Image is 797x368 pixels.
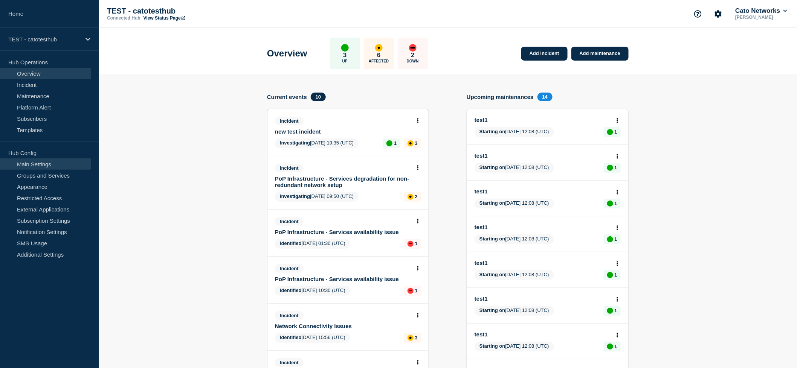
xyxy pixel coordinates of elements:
p: 2 [415,194,418,199]
p: 3 [415,140,418,146]
span: 14 [537,93,553,101]
a: Network Connectivity Issues [275,323,411,329]
a: test1 [475,152,611,159]
div: up [607,308,613,314]
div: affected [408,140,414,146]
div: affected [408,194,414,200]
h4: Upcoming maintenances [467,94,534,100]
a: test1 [475,117,611,123]
button: Cato Networks [734,7,789,15]
a: test1 [475,295,611,302]
span: [DATE] 12:08 (UTC) [475,163,554,173]
span: [DATE] 12:08 (UTC) [475,270,554,280]
div: down [408,241,414,247]
span: Starting on [479,272,505,277]
p: 1 [615,236,617,242]
span: [DATE] 01:30 (UTC) [275,239,350,249]
div: affected [408,335,414,341]
a: Add maintenance [571,47,629,61]
a: PoP Infrastructure - Services availability issue [275,229,411,235]
a: PoP Infrastructure - Services degradation for non-redundant network setup [275,175,411,188]
p: 1 [615,344,617,349]
p: Down [407,59,419,63]
span: [DATE] 12:08 (UTC) [475,342,554,351]
button: Account settings [710,6,726,22]
p: Affected [369,59,389,63]
div: up [341,44,349,52]
a: test1 [475,331,611,338]
span: Starting on [479,164,505,170]
span: Incident [275,264,304,273]
span: 10 [311,93,326,101]
h4: Current events [267,94,307,100]
span: Investigating [280,193,310,199]
p: 1 [394,140,397,146]
span: [DATE] 09:50 (UTC) [275,192,359,202]
a: View Status Page [144,15,185,21]
p: 3 [343,52,347,59]
div: up [607,272,613,278]
p: 1 [615,129,617,135]
a: test1 [475,260,611,266]
p: Up [342,59,348,63]
p: 1 [415,241,418,246]
div: up [607,201,613,207]
span: [DATE] 12:08 (UTC) [475,234,554,244]
p: TEST - catotesthub [8,36,81,43]
span: Starting on [479,236,505,242]
span: [DATE] 15:56 (UTC) [275,333,350,343]
span: Incident [275,217,304,226]
div: up [386,140,392,146]
span: Incident [275,358,304,367]
span: Identified [280,240,302,246]
p: 1 [615,308,617,313]
p: 1 [615,272,617,278]
p: Connected Hub [107,15,140,21]
span: Starting on [479,129,505,134]
span: Identified [280,287,302,293]
p: 1 [415,288,418,293]
a: new test incident [275,128,411,135]
div: up [607,165,613,171]
a: Add incident [521,47,568,61]
div: affected [375,44,383,52]
span: [DATE] 12:08 (UTC) [475,199,554,208]
span: Incident [275,164,304,172]
span: [DATE] 19:35 (UTC) [275,138,359,148]
span: Starting on [479,200,505,206]
p: 1 [615,201,617,206]
p: [PERSON_NAME] [734,15,789,20]
span: Incident [275,311,304,320]
div: up [607,344,613,350]
p: 2 [411,52,414,59]
p: TEST - catotesthub [107,7,258,15]
div: down [409,44,417,52]
a: PoP Infrastructure - Services availability issue [275,276,411,282]
p: 1 [615,165,617,170]
div: down [408,288,414,294]
span: [DATE] 10:30 (UTC) [275,286,350,296]
span: [DATE] 12:08 (UTC) [475,127,554,137]
span: Starting on [479,343,505,349]
div: up [607,236,613,242]
a: test1 [475,188,611,195]
span: [DATE] 12:08 (UTC) [475,306,554,316]
span: Starting on [479,307,505,313]
div: up [607,129,613,135]
button: Support [690,6,706,22]
p: 3 [415,335,418,341]
span: Identified [280,335,302,340]
span: Investigating [280,140,310,146]
p: 6 [377,52,380,59]
a: test1 [475,224,611,230]
h1: Overview [267,48,307,59]
span: Incident [275,117,304,125]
